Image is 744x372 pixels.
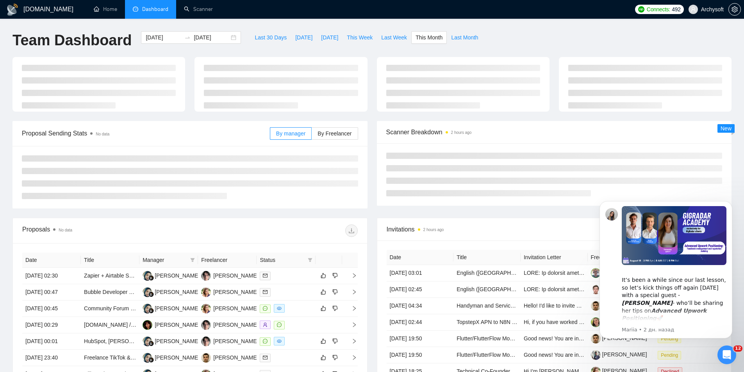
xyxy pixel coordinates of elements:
a: Freelance TikTok & Meta Ads Manager (≈ 20 hrs/week) — NO AGENCIES [84,354,263,361]
img: NA [143,336,152,346]
th: Freelancer [198,253,257,268]
a: NA[PERSON_NAME] [143,338,200,344]
button: Last 30 Days [250,31,291,44]
td: [DATE] 19:50 [387,331,454,347]
td: Bubble Developer – Urgent Bug Fixes for Live Membership Platform [81,284,139,301]
div: [PERSON_NAME] [155,337,200,345]
time: 2 hours ago [451,130,472,135]
span: This Week [347,33,373,42]
a: English ([GEOGRAPHIC_DATA]) Voice Actors Needed for Fictional Character Recording [457,270,671,276]
a: NA[PERSON_NAME] [143,272,200,278]
span: like [321,338,326,344]
img: AT [201,287,211,297]
td: Zapier + Airtable Systems Specialist (with web app potential) for Social Connection / Games Business [81,268,139,284]
td: Freelance TikTok & Meta Ads Manager (≈ 20 hrs/week) — NO AGENCIES [81,350,139,366]
span: mail [263,290,268,294]
span: Invitations [387,224,722,234]
td: TopstepX APN to N8N Webhook [453,314,521,331]
span: [DATE] [295,33,312,42]
img: gigradar-bm.png [148,292,154,297]
div: [PERSON_NAME] [155,304,200,313]
span: dashboard [133,6,138,12]
img: M [143,320,152,330]
span: filter [190,258,195,262]
button: like [319,271,328,280]
span: No data [59,228,72,232]
span: dislike [332,272,338,279]
span: like [321,305,326,311]
span: Connects: [647,5,670,14]
span: dislike [332,305,338,311]
a: homeHome [94,6,117,12]
img: DO [201,353,211,363]
a: Zapier + Airtable Systems Specialist (with web app potential) for Social Connection / Games Business [84,272,330,279]
td: Handyman and Service App Development [453,298,521,314]
a: [PERSON_NAME] [591,351,647,358]
a: VS[PERSON_NAME] [201,321,258,328]
a: NA[PERSON_NAME] [143,305,200,311]
td: [DATE] 02:30 [22,268,81,284]
a: HubSpot, [PERSON_NAME], Twilio automation [84,338,198,344]
td: Flutter/FlutterFlow Mobile App Builder (Perplexity/chatgpt-style UI/UX) [453,331,521,347]
td: English (UK) Voice Actors Needed for Fictional Character Recording [453,281,521,298]
div: [PERSON_NAME] [155,288,200,296]
span: Status [260,256,304,264]
span: to [184,34,191,41]
button: setting [728,3,741,16]
th: Date [387,250,454,265]
td: [DATE] 23:40 [22,350,81,366]
span: filter [306,254,314,266]
div: [PERSON_NAME] [155,271,200,280]
a: [DOMAIN_NAME] / OpenAI expert to set up AI automation solution for our business emails. [84,322,305,328]
span: message [277,322,282,327]
button: like [319,353,328,362]
button: [DATE] [317,31,343,44]
img: VS [201,320,211,330]
span: filter [308,258,312,262]
button: like [319,336,328,346]
a: VS[PERSON_NAME] [201,338,258,344]
span: dislike [332,338,338,344]
span: Manager [143,256,187,264]
div: [PERSON_NAME] [213,288,258,296]
span: filter [189,254,196,266]
time: 2 hours ago [423,228,444,232]
button: Last Month [447,31,482,44]
span: right [345,338,357,344]
th: Manager [139,253,198,268]
td: [DATE] 00:45 [22,301,81,317]
span: By manager [276,130,305,137]
td: [DATE] 03:01 [387,265,454,281]
span: like [321,272,326,279]
th: Title [81,253,139,268]
span: right [345,322,357,328]
button: This Month [411,31,447,44]
span: This Month [416,33,442,42]
a: setting [728,6,741,12]
span: right [345,306,357,311]
div: [PERSON_NAME] [213,304,258,313]
span: [DATE] [321,33,338,42]
span: like [321,289,326,295]
img: gigradar-bm.png [148,341,154,346]
img: VS [201,336,211,346]
td: [DATE] 19:50 [387,347,454,363]
td: [DATE] 00:29 [22,317,81,333]
span: 12 [733,345,742,352]
button: dislike [330,353,340,362]
a: M[PERSON_NAME] [143,321,200,328]
td: [DATE] 04:34 [387,298,454,314]
span: mail [263,355,268,360]
a: AT[PERSON_NAME] [201,288,258,295]
td: English (UK) Voice Actors Needed for Fictional Character Recording [453,265,521,281]
span: right [345,289,357,295]
th: Title [453,250,521,265]
img: gigradar-bm.png [148,357,154,363]
img: gigradar-bm.png [148,275,154,281]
